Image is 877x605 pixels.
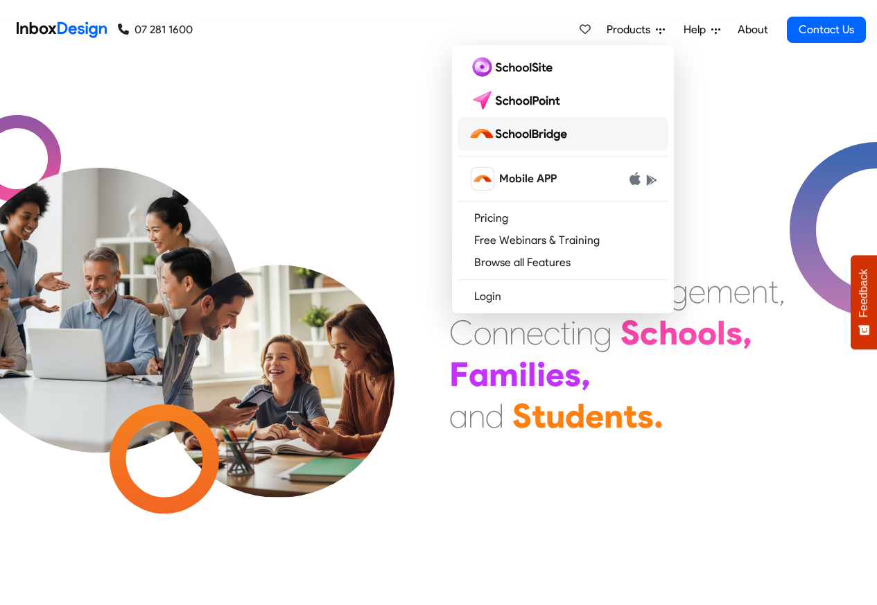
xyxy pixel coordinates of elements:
[601,16,670,44] a: Products
[726,312,743,353] div: s
[604,395,623,437] div: n
[593,312,612,353] div: g
[469,123,573,145] img: schoolbridge logo
[118,21,193,38] a: 07 281 1600
[509,312,526,353] div: n
[620,312,640,353] div: S
[637,395,654,437] div: s
[571,312,576,353] div: i
[768,270,779,312] div: t
[684,21,711,38] span: Help
[678,312,697,353] div: o
[779,270,785,312] div: ,
[546,353,564,395] div: e
[623,395,637,437] div: t
[449,353,469,395] div: F
[133,207,424,498] img: parents_with_child.png
[492,312,509,353] div: n
[458,252,668,274] a: Browse all Features
[544,312,560,353] div: c
[706,270,733,312] div: m
[532,395,546,437] div: t
[546,395,565,437] div: u
[449,312,474,353] div: C
[787,17,866,43] a: Contact Us
[449,395,468,437] div: a
[564,353,581,395] div: s
[640,312,659,353] div: c
[449,270,467,312] div: E
[733,16,772,44] a: About
[654,395,663,437] div: .
[519,353,528,395] div: i
[560,312,571,353] div: t
[528,353,537,395] div: l
[474,312,492,353] div: o
[449,229,785,437] div: Maximising Efficient & Engagement, Connecting Schools, Families, and Students.
[581,353,591,395] div: ,
[670,270,688,312] div: g
[469,353,489,395] div: a
[499,170,557,187] span: Mobile APP
[458,286,668,308] a: Login
[469,56,558,78] img: schoolsite logo
[526,312,544,353] div: e
[851,255,877,349] button: Feedback - Show survey
[751,270,768,312] div: n
[697,312,717,353] div: o
[565,395,585,437] div: d
[585,395,604,437] div: e
[471,168,494,190] img: schoolbridge icon
[469,89,566,112] img: schoolpoint logo
[458,229,668,252] a: Free Webinars & Training
[607,21,656,38] span: Products
[678,16,726,44] a: Help
[537,353,546,395] div: i
[512,395,532,437] div: S
[468,395,485,437] div: n
[452,45,674,313] div: Products
[576,312,593,353] div: n
[458,162,668,195] a: schoolbridge icon Mobile APP
[858,269,870,317] span: Feedback
[485,395,504,437] div: d
[688,270,706,312] div: e
[733,270,751,312] div: e
[717,312,726,353] div: l
[449,229,476,270] div: M
[659,312,678,353] div: h
[489,353,519,395] div: m
[458,207,668,229] a: Pricing
[743,312,752,353] div: ,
